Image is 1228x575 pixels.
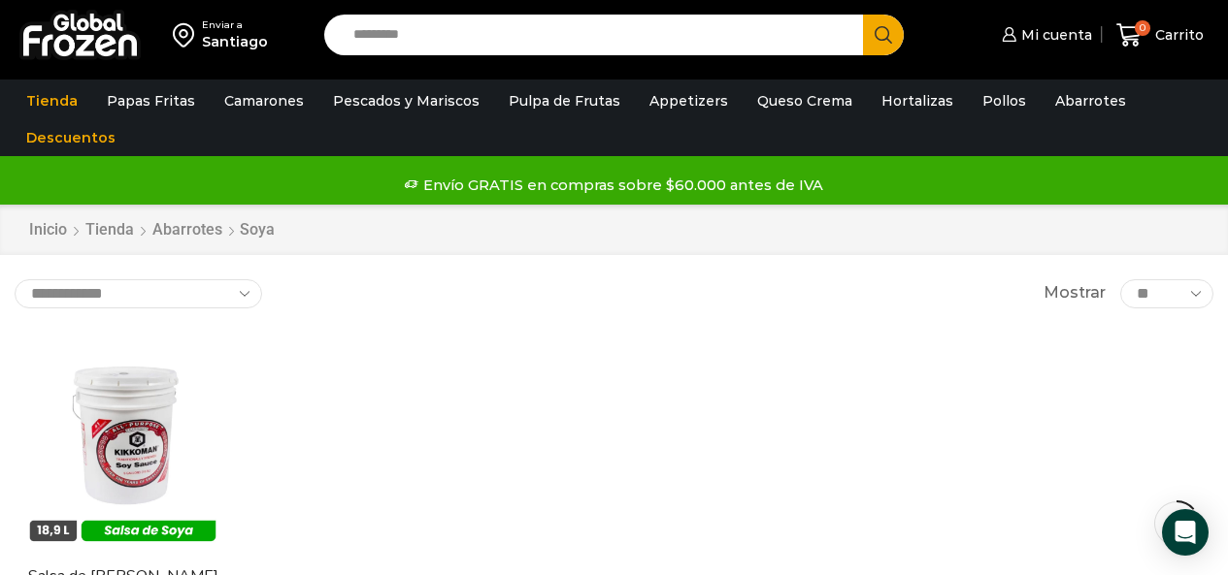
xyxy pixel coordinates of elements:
[97,82,205,119] a: Papas Fritas
[1135,20,1150,36] span: 0
[17,82,87,119] a: Tienda
[34,502,211,536] span: Vista Rápida
[28,219,275,241] nav: Breadcrumb
[872,82,963,119] a: Hortalizas
[1150,25,1204,45] span: Carrito
[1016,25,1092,45] span: Mi cuenta
[173,18,202,51] img: address-field-icon.svg
[323,82,489,119] a: Pescados y Mariscos
[1112,13,1209,58] a: 0 Carrito
[202,32,268,51] div: Santiago
[28,219,68,241] a: Inicio
[863,15,904,55] button: Search button
[747,82,862,119] a: Queso Crema
[240,220,275,239] h1: Soya
[15,279,262,308] select: Pedido de la tienda
[1044,282,1106,304] span: Mostrar
[215,82,314,119] a: Camarones
[151,219,223,241] a: Abarrotes
[84,219,135,241] a: Tienda
[202,18,268,32] div: Enviar a
[640,82,738,119] a: Appetizers
[1045,82,1136,119] a: Abarrotes
[1162,509,1209,556] div: Open Intercom Messenger
[499,82,630,119] a: Pulpa de Frutas
[17,119,125,156] a: Descuentos
[997,16,1092,54] a: Mi cuenta
[973,82,1036,119] a: Pollos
